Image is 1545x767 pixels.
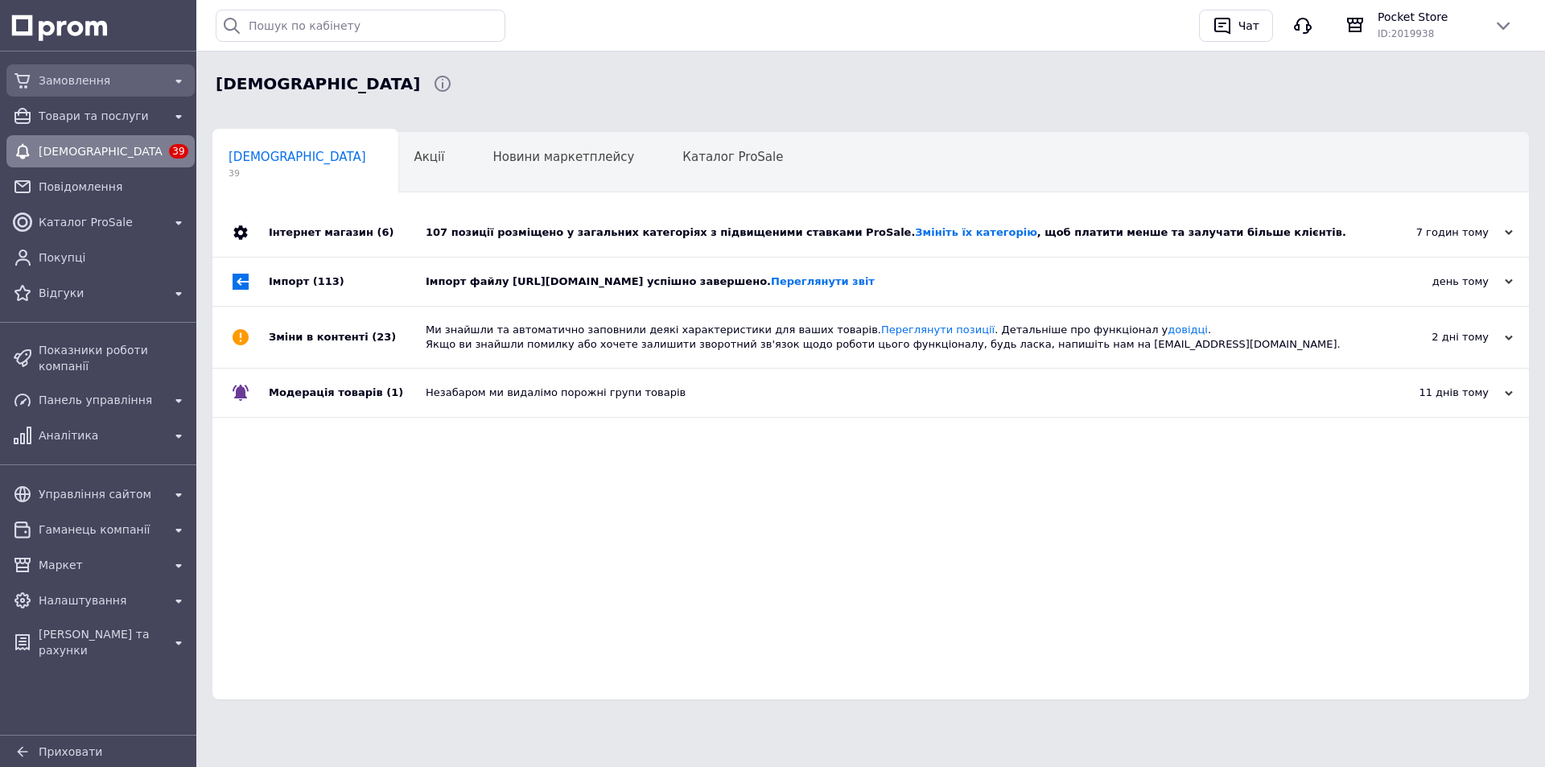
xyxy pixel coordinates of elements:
div: Чат [1235,14,1263,38]
span: [DEMOGRAPHIC_DATA] [229,150,366,164]
span: Акції [414,150,445,164]
div: Імпорт [269,258,426,306]
span: Гаманець компанії [39,522,163,538]
span: Показники роботи компанії [39,342,188,374]
div: 7 годин тому [1352,225,1513,240]
span: Сповіщення [216,72,420,96]
div: 2 дні тому [1352,330,1513,344]
input: Пошук по кабінету [216,10,505,42]
span: 39 [229,167,366,179]
div: 107 позиції розміщено у загальних категоріях з підвищеними ставками ProSale. , щоб платити менше ... [426,225,1352,240]
a: Змініть їх категорію [915,226,1036,238]
div: Ми знайшли та автоматично заповнили деякі характеристики для ваших товарів. . Детальніше про функ... [426,323,1352,352]
span: Панель управління [39,392,163,408]
span: Каталог ProSale [682,150,783,164]
div: 11 днів тому [1352,386,1513,400]
div: Інтернет магазин [269,208,426,257]
span: Товари та послуги [39,108,163,124]
span: (1) [386,386,403,398]
span: Покупці [39,249,188,266]
div: Незабаром ми видалімо порожні групи товарів [426,386,1352,400]
span: (6) [377,226,393,238]
button: Чат [1199,10,1273,42]
div: Зміни в контенті [269,307,426,368]
span: (113) [313,275,344,287]
a: Переглянути звіт [771,275,875,287]
span: Управління сайтом [39,486,163,502]
a: довідці [1168,324,1208,336]
span: Pocket Store [1378,9,1481,25]
span: Маркет [39,557,163,573]
span: 39 [169,144,187,159]
div: день тому [1352,274,1513,289]
span: Повідомлення [39,179,188,195]
div: Модерація товарів [269,369,426,417]
span: Налаштування [39,592,163,608]
span: (23) [372,331,396,343]
a: Переглянути позиції [881,324,995,336]
div: Імпорт файлу [URL][DOMAIN_NAME] успішно завершено. [426,274,1352,289]
span: Аналітика [39,427,163,443]
span: Приховати [39,745,102,758]
span: [PERSON_NAME] та рахунки [39,626,163,658]
span: ID: 2019938 [1378,28,1434,39]
span: Замовлення [39,72,163,89]
span: Каталог ProSale [39,214,163,230]
span: [DEMOGRAPHIC_DATA] [39,143,163,159]
span: Новини маркетплейсу [492,150,634,164]
span: Відгуки [39,285,163,301]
